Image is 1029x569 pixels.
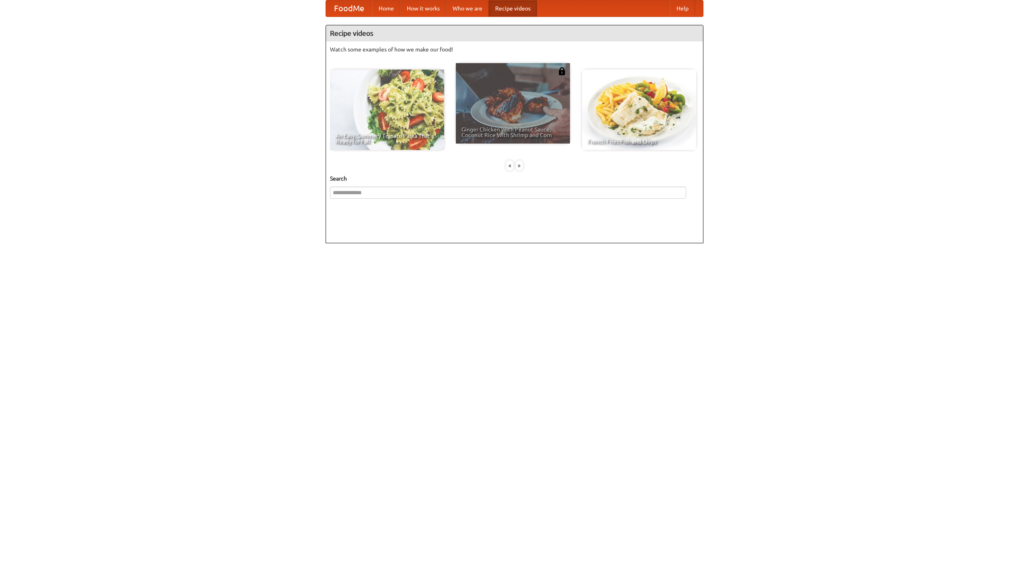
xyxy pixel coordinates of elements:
[326,0,372,16] a: FoodMe
[330,175,699,183] h5: Search
[588,139,691,144] span: French Fries Fish and Chips
[489,0,537,16] a: Recipe videos
[558,67,566,75] img: 483408.png
[516,160,523,170] div: »
[582,70,696,150] a: French Fries Fish and Chips
[506,160,513,170] div: «
[330,70,444,150] a: An Easy, Summery Tomato Pasta That's Ready for Fall
[326,25,703,41] h4: Recipe videos
[372,0,400,16] a: Home
[400,0,446,16] a: How it works
[336,133,439,144] span: An Easy, Summery Tomato Pasta That's Ready for Fall
[670,0,695,16] a: Help
[446,0,489,16] a: Who we are
[330,45,699,53] p: Watch some examples of how we make our food!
